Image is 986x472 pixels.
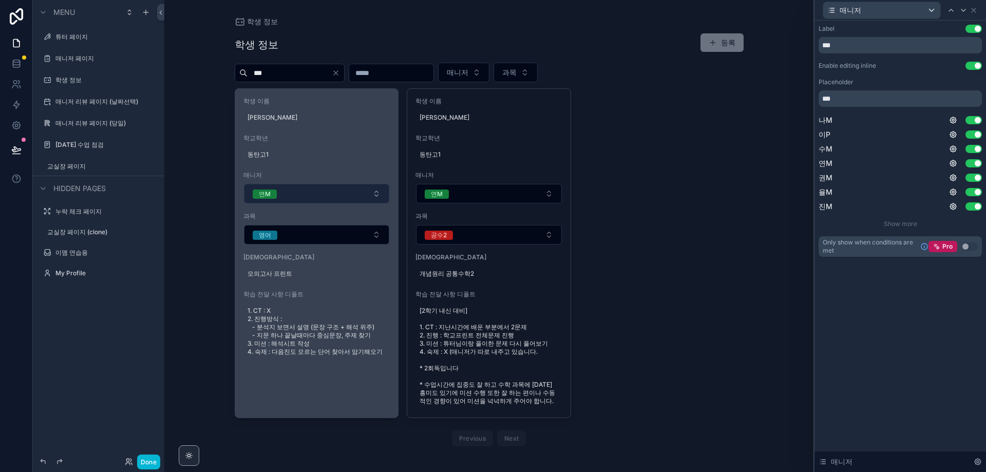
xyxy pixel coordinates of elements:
span: 학습 전달 사항 디폴트 [243,290,390,298]
span: [PERSON_NAME] [420,114,558,122]
span: [DEMOGRAPHIC_DATA] [415,253,562,261]
a: 학생 정보 [235,16,278,27]
button: Done [137,455,160,469]
button: 등록 [700,33,744,52]
span: 매니저 [243,171,390,179]
button: Select Button [438,63,489,82]
label: 누락 체크 페이지 [55,207,156,216]
span: [DEMOGRAPHIC_DATA] [243,253,390,261]
span: 매니저 [840,5,861,15]
span: 과목 [502,67,517,78]
span: Menu [53,7,75,17]
div: Enable editing inline [819,62,876,70]
span: 학교학년 [415,134,562,142]
span: 개념원리 공통수학2 [420,270,558,278]
span: 학생 이름 [243,97,390,105]
button: Select Button [244,184,390,203]
span: 나M [819,115,832,125]
button: Select Button [244,225,390,244]
span: Hidden pages [53,183,106,194]
span: 학교학년 [243,134,390,142]
button: 매니저 [823,2,941,19]
button: Clear [332,69,344,77]
span: 학생 이름 [415,97,562,105]
div: 영어 [259,231,271,240]
div: 연M [431,190,443,199]
label: 매니저 리뷰 페이지 (당일) [55,119,156,127]
button: Select Button [494,63,538,82]
span: 매니저 [447,67,468,78]
span: Only show when conditions are met [823,238,916,255]
a: 학생 이름[PERSON_NAME]학교학년동탄고1매니저Select Button과목Select Button[DEMOGRAPHIC_DATA]개념원리 공통수학2학습 전달 사항 디폴트... [407,88,571,418]
span: 매니저 [415,171,562,179]
span: Show more [884,220,917,228]
div: Label [819,25,835,33]
button: Select Button [416,184,562,203]
span: 권M [819,173,832,183]
label: 이맴 연습용 [55,249,156,257]
span: 동탄고1 [420,150,558,159]
label: Placeholder [819,78,854,86]
span: 1. CT : X 2. 진행방식 : - 분석지 보면서 설명 (문장 구조 + 해석 위주) - 지문 하나 끝날때마다 중심문장, 주제 찾기 3. 미션 : 해석시트 작성 4. 숙제 ... [248,307,386,356]
label: 교실장 페이지 [47,162,156,171]
span: Pro [942,242,953,251]
label: 매니저 페이지 [55,54,156,63]
span: 동탄고1 [248,150,386,159]
button: Select Button [416,225,562,244]
span: [2학기 내신 대비] 1. CT : 지난시간에 배운 부분에서 2문제 2. 진행 : 학교프린트 전체문제 진행 3. 미션 : 튜터님이랑 풀이한 문제 다시 풀어보기 4. 숙제 : ... [420,307,558,405]
span: 학습 전달 사항 디폴트 [415,290,562,298]
span: 율M [819,187,832,197]
label: 학생 정보 [55,76,156,84]
label: My Profile [55,269,156,277]
span: 과목 [243,212,390,220]
span: 연M [819,158,832,168]
span: 이P [819,129,830,140]
div: 연M [259,190,271,199]
a: 학생 이름[PERSON_NAME]학교학년동탄고1매니저Select Button과목Select Button[DEMOGRAPHIC_DATA]모의고사 프린트학습 전달 사항 디폴트1.... [235,88,399,418]
label: 매니저 리뷰 페이지 (날짜선택) [55,98,156,106]
h1: 학생 정보 [235,37,278,52]
label: 튜터 페이지 [55,33,156,41]
span: 과목 [415,212,562,220]
label: [DATE] 수업 점검 [55,141,156,149]
span: 매니저 [831,457,852,467]
span: 모의고사 프린트 [248,270,386,278]
label: 교실장 페이지 (clone) [47,228,156,236]
span: [PERSON_NAME] [248,114,386,122]
span: 학생 정보 [247,16,278,27]
div: 공수2 [431,231,447,240]
span: 수M [819,144,832,154]
span: 진M [819,201,832,212]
